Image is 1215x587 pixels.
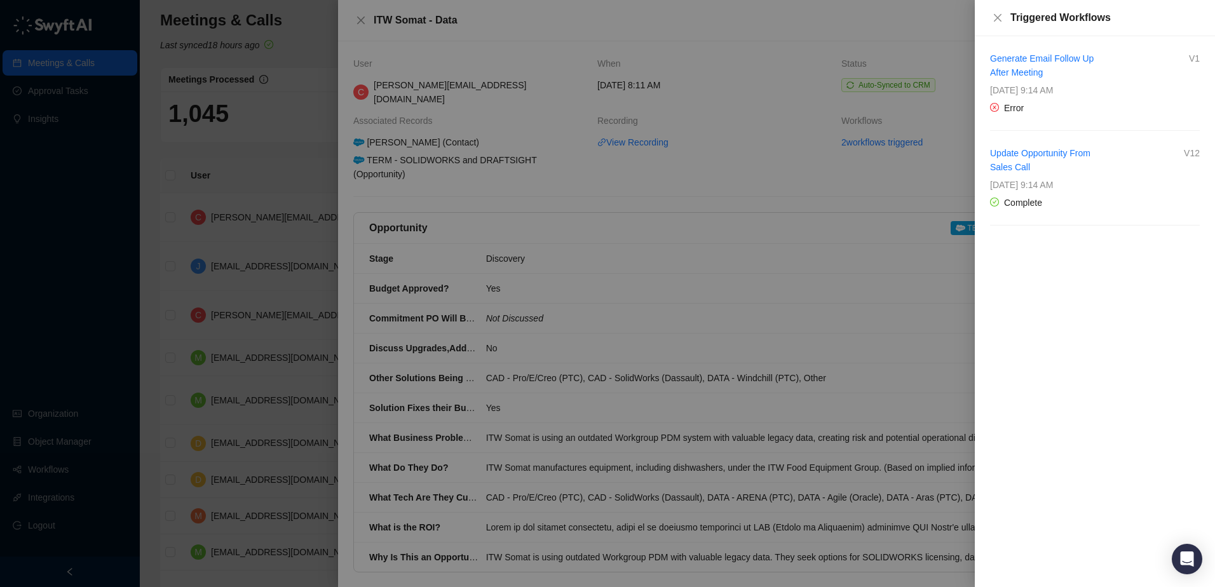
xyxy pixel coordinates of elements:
span: check-circle [990,198,999,206]
div: Open Intercom Messenger [1172,544,1202,574]
span: close [993,13,1003,23]
span: V12 [1184,146,1200,160]
span: Complete [1004,198,1042,208]
a: Update Opportunity From Sales Call [990,148,1090,172]
span: close-circle [990,103,999,112]
a: Generate Email Follow Up After Meeting [990,53,1094,78]
span: [DATE] 9:14 AM [990,85,1053,95]
div: Triggered Workflows [1010,10,1200,25]
span: V1 [1189,51,1200,65]
button: Close [990,10,1005,25]
span: Error [1004,103,1024,113]
span: [DATE] 9:14 AM [990,180,1053,190]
